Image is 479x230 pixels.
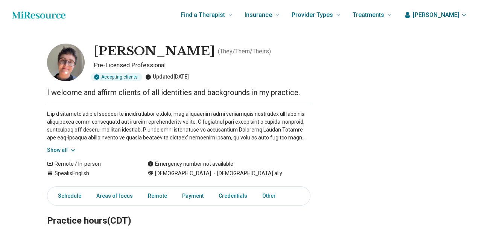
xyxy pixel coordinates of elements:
[12,8,65,23] a: Home page
[155,169,211,177] span: [DEMOGRAPHIC_DATA]
[211,169,282,177] span: [DEMOGRAPHIC_DATA] ally
[47,44,85,81] img: Taylor Nelson, Pre-Licensed Professional
[353,10,384,20] span: Treatments
[245,10,272,20] span: Insurance
[47,169,132,177] div: Speaks English
[143,188,172,204] a: Remote
[145,73,189,81] div: Updated [DATE]
[49,188,86,204] a: Schedule
[413,11,459,20] span: [PERSON_NAME]
[258,188,285,204] a: Other
[148,160,233,168] div: Emergency number not available
[47,87,310,98] p: I welcome and affirm clients of all identities and backgrounds in my practice.
[214,188,252,204] a: Credentials
[47,110,310,142] p: L ip d sitametc adip el seddoei te incidi utlabor etdolo, mag aliquaenim admi veniamquis nostrude...
[181,10,225,20] span: Find a Therapist
[91,73,142,81] div: Accepting clients
[218,47,271,56] p: ( They/Them/Theirs )
[47,160,132,168] div: Remote / In-person
[92,188,137,204] a: Areas of focus
[292,10,333,20] span: Provider Types
[178,188,208,204] a: Payment
[94,61,310,70] p: Pre-Licensed Professional
[47,146,77,154] button: Show all
[47,197,310,227] h2: Practice hours (CDT)
[94,44,215,59] h1: [PERSON_NAME]
[404,11,467,20] button: [PERSON_NAME]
